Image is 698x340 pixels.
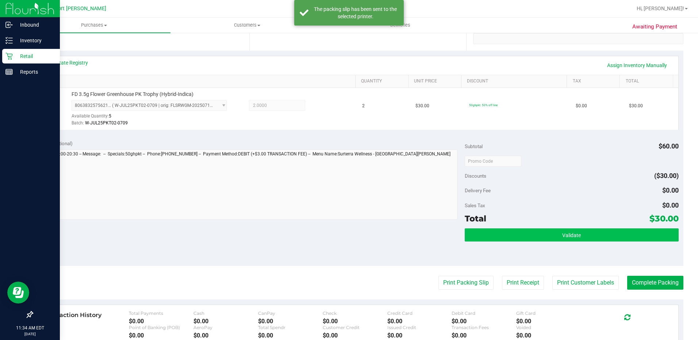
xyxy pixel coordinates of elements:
inline-svg: Inbound [5,21,13,28]
p: Inventory [13,36,57,45]
div: The packing slip has been sent to the selected printer. [312,5,398,20]
div: $0.00 [129,332,193,339]
div: $0.00 [323,318,387,325]
div: $0.00 [387,318,452,325]
span: Sales Tax [465,202,485,208]
a: Unit Price [414,78,458,84]
div: $0.00 [258,318,323,325]
button: Print Customer Labels [552,276,619,290]
span: 5 [109,113,111,119]
a: Purchases [18,18,170,33]
div: Transaction Fees [452,325,516,330]
a: Customers [170,18,323,33]
div: Total Spendr [258,325,323,330]
div: $0.00 [387,332,452,339]
input: Promo Code [465,156,521,167]
span: 2 [362,103,365,109]
span: New Port [PERSON_NAME] [43,5,106,12]
div: Voided [516,325,581,330]
span: FD 3.5g Flower Greenhouse PK Trophy (Hybrid-Indica) [72,91,193,98]
p: Retail [13,52,57,61]
a: Discount [467,78,564,84]
inline-svg: Reports [5,68,13,76]
div: AeroPay [193,325,258,330]
button: Validate [465,228,679,242]
div: Point of Banking (POB) [129,325,193,330]
a: SKU [43,78,352,84]
div: $0.00 [452,318,516,325]
div: $0.00 [193,318,258,325]
a: View State Registry [44,59,88,66]
span: Delivery Fee [465,188,491,193]
span: Subtotal [465,143,483,149]
p: Reports [13,67,57,76]
span: Discounts [465,169,486,182]
span: $0.00 [662,201,679,209]
span: Awaiting Payment [632,23,677,31]
div: $0.00 [258,332,323,339]
button: Print Packing Slip [438,276,494,290]
div: Issued Credit [387,325,452,330]
div: $0.00 [452,332,516,339]
div: $0.00 [516,332,581,339]
span: ($30.00) [654,172,679,179]
p: Inbound [13,20,57,29]
span: $60.00 [659,142,679,150]
span: W-JUL25PKT02-0709 [85,120,128,125]
div: Available Quantity: [72,111,235,125]
a: Total [626,78,670,84]
div: Debit Card [452,310,516,316]
span: $30.00 [649,213,679,224]
div: Total Payments [129,310,193,316]
div: $0.00 [193,332,258,339]
div: Customer Credit [323,325,387,330]
span: Batch: [72,120,84,125]
div: $0.00 [323,332,387,339]
span: $30.00 [415,103,429,109]
span: $0.00 [662,186,679,194]
div: Credit Card [387,310,452,316]
div: CanPay [258,310,323,316]
span: Total [465,213,486,224]
div: $0.00 [516,318,581,325]
span: Purchases [18,22,170,28]
div: Check [323,310,387,316]
iframe: Resource center [7,282,29,304]
span: 50ghpkt: 50% off line [469,103,498,107]
span: Validate [562,232,581,238]
span: $30.00 [629,103,643,109]
inline-svg: Retail [5,53,13,60]
p: 11:34 AM EDT [3,325,57,331]
a: Tax [573,78,617,84]
div: $0.00 [129,318,193,325]
span: Hi, [PERSON_NAME]! [637,5,684,11]
span: Customers [171,22,323,28]
button: Print Receipt [502,276,544,290]
button: Complete Packing [627,276,683,290]
div: Gift Card [516,310,581,316]
inline-svg: Inventory [5,37,13,44]
a: Assign Inventory Manually [602,59,672,72]
div: Cash [193,310,258,316]
span: $0.00 [576,103,587,109]
p: [DATE] [3,331,57,337]
a: Quantity [361,78,405,84]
